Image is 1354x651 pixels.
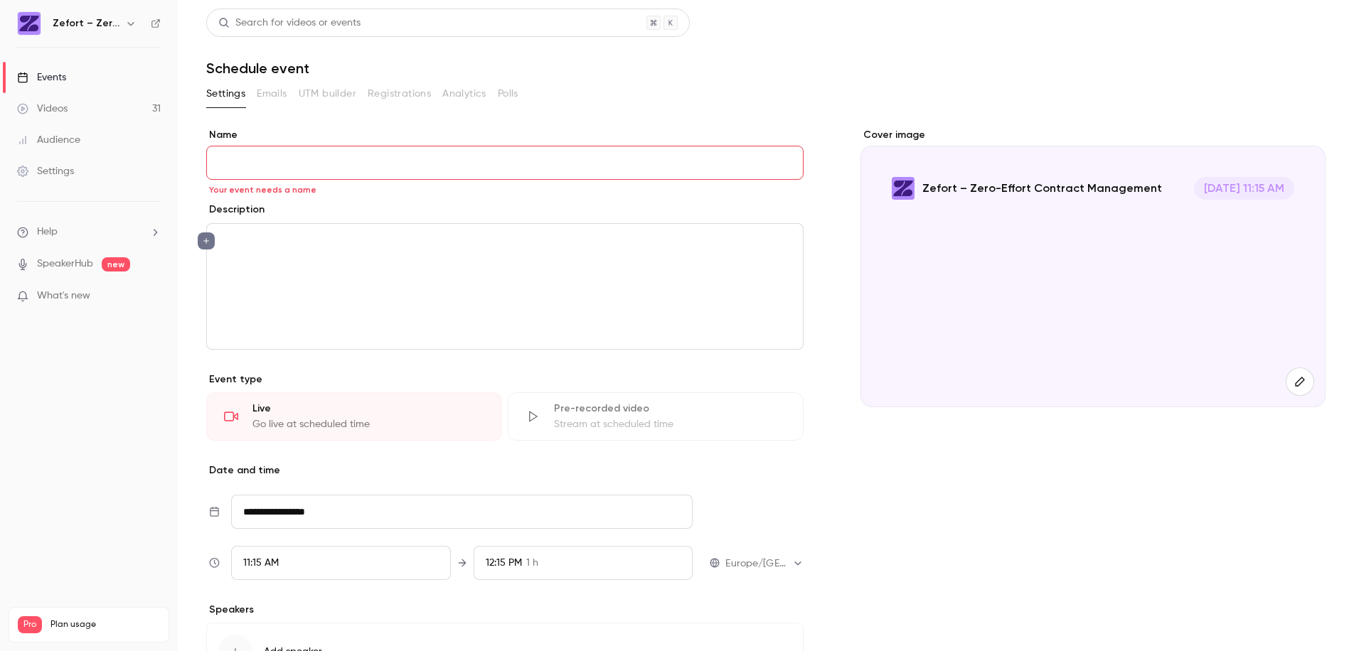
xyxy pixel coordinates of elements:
[243,558,279,568] span: 11:15 AM
[231,495,693,529] input: Tue, Feb 17, 2026
[368,87,431,102] span: Registrations
[18,12,41,35] img: Zefort – Zero-Effort Contract Management
[474,546,693,580] div: To
[206,128,804,142] label: Name
[206,603,804,617] p: Speakers
[53,16,119,31] h6: Zefort – Zero-Effort Contract Management
[486,558,522,568] span: 12:15 PM
[17,102,68,116] div: Videos
[498,87,518,102] span: Polls
[299,87,356,102] span: UTM builder
[725,556,804,571] div: Europe/[GEOGRAPHIC_DATA]
[18,616,42,633] span: Pro
[206,463,804,478] p: Date and time
[206,372,804,387] p: Event type
[37,225,58,240] span: Help
[17,164,74,178] div: Settings
[37,289,90,303] span: What's new
[257,87,287,102] span: Emails
[17,70,66,85] div: Events
[508,392,804,441] div: Pre-recorded videoStream at scheduled time
[206,82,245,105] button: Settings
[144,290,161,303] iframe: Noticeable Trigger
[526,556,538,571] span: 1 h
[37,257,93,271] a: SpeakerHub
[209,184,316,195] span: Your event needs a name
[922,181,1162,196] p: Zefort – Zero-Effort Contract Management
[206,60,1326,77] h1: Schedule event
[50,619,160,630] span: Plan usage
[102,257,130,271] span: new
[207,224,803,349] div: editor
[17,133,80,147] div: Audience
[206,223,804,350] section: description
[1194,177,1294,200] span: [DATE] 11:15 AM
[231,546,451,580] div: From
[554,417,786,431] div: Stream at scheduled time
[252,402,484,416] div: Live
[218,16,361,31] div: Search for videos or events
[206,203,265,217] label: Description
[442,87,486,102] span: Analytics
[17,225,161,240] li: help-dropdown-opener
[554,402,786,416] div: Pre-recorded video
[206,392,502,441] div: LiveGo live at scheduled time
[860,128,1326,142] label: Cover image
[252,417,484,431] div: Go live at scheduled time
